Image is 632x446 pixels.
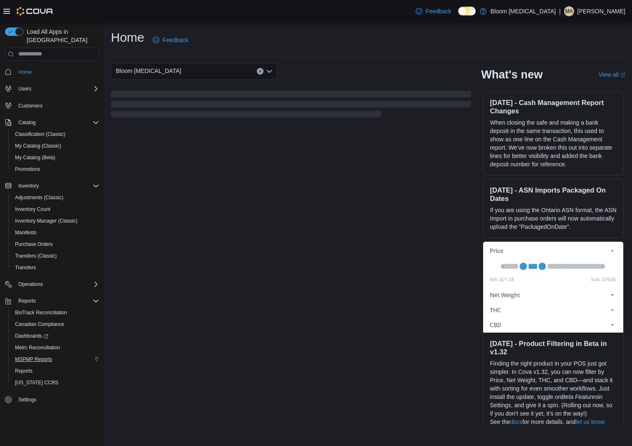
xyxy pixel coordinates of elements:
a: MSPMP Reports [12,354,55,364]
span: Adjustments (Classic) [12,193,99,203]
span: Promotions [12,164,99,174]
span: Classification (Classic) [12,129,99,139]
em: Beta Features [562,393,598,400]
a: Dashboards [12,331,52,341]
button: Customers [2,100,103,112]
span: Canadian Compliance [12,319,99,329]
a: Classification (Classic) [12,129,69,139]
a: Customers [15,101,46,111]
span: Settings [15,394,99,405]
img: Cova [17,7,54,15]
h3: [DATE] - ASN Imports Packaged On Dates [490,186,617,203]
a: BioTrack Reconciliation [12,308,70,318]
button: BioTrack Reconciliation [8,307,103,318]
span: Users [15,84,99,94]
span: MSPMP Reports [15,356,52,363]
span: Inventory Count [12,204,99,214]
span: MSPMP Reports [12,354,99,364]
button: Classification (Classic) [8,128,103,140]
a: Canadian Compliance [12,319,68,329]
a: Adjustments (Classic) [12,193,67,203]
button: Settings [2,393,103,406]
span: Inventory [18,183,39,189]
span: My Catalog (Beta) [12,153,99,163]
a: let us know what you think [490,418,605,433]
a: My Catalog (Classic) [12,141,65,151]
a: Home [15,67,35,77]
p: Finding the right product in your POS just got simpler. In Cova v1.32, you can now filter by Pric... [490,359,617,418]
a: Feedback [412,3,454,20]
span: MA [565,6,573,16]
button: Inventory Count [8,203,103,215]
span: Inventory Count [15,206,50,213]
span: Dashboards [15,333,48,339]
span: Transfers (Classic) [12,251,99,261]
p: | [559,6,561,16]
button: Inventory Manager (Classic) [8,215,103,227]
span: BioTrack Reconciliation [12,308,99,318]
button: Operations [2,278,103,290]
a: Feedback [149,32,191,48]
span: Adjustments (Classic) [15,194,63,201]
button: My Catalog (Classic) [8,140,103,152]
p: [PERSON_NAME] [577,6,625,16]
button: Manifests [8,227,103,238]
button: Purchase Orders [8,238,103,250]
button: Catalog [2,117,103,128]
span: Dashboards [12,331,99,341]
span: Catalog [15,118,99,128]
p: See the for more details, and after you’ve given it a try. [490,418,617,434]
span: My Catalog (Classic) [15,143,61,149]
span: Catalog [18,119,35,126]
span: Transfers [15,264,36,271]
button: Users [2,83,103,95]
p: When closing the safe and making a bank deposit in the same transaction, this used to show as one... [490,118,617,168]
span: Purchase Orders [12,239,99,249]
a: Reports [12,366,36,376]
button: Catalog [15,118,39,128]
a: Settings [15,395,40,405]
button: Operations [15,279,46,289]
button: Canadian Compliance [8,318,103,330]
a: View allExternal link [599,71,625,78]
input: Dark Mode [458,7,476,15]
span: Transfers [12,263,99,273]
h3: [DATE] - Product Filtering in Beta in v1.32 [490,339,617,356]
a: Dashboards [8,330,103,342]
span: Operations [18,281,43,288]
span: Purchase Orders [15,241,53,248]
a: Manifests [12,228,40,238]
a: Purchase Orders [12,239,56,249]
span: Feedback [163,36,188,44]
a: Inventory Count [12,204,54,214]
a: Transfers [12,263,39,273]
span: Loading [111,93,471,119]
span: Home [18,69,32,75]
span: Bloom [MEDICAL_DATA] [116,66,181,76]
span: Users [18,85,31,92]
span: Washington CCRS [12,378,99,388]
button: [US_STATE] CCRS [8,377,103,388]
p: Bloom [MEDICAL_DATA] [491,6,556,16]
span: Promotions [15,166,40,173]
a: Inventory Manager (Classic) [12,216,81,226]
span: Manifests [12,228,99,238]
span: Reports [12,366,99,376]
span: Inventory Manager (Classic) [12,216,99,226]
span: Transfers (Classic) [15,253,57,259]
span: My Catalog (Beta) [15,154,55,161]
span: Manifests [15,229,36,236]
span: Settings [18,396,36,403]
span: Feedback [426,7,451,15]
span: My Catalog (Classic) [12,141,99,151]
h1: Home [111,29,144,46]
span: Load All Apps in [GEOGRAPHIC_DATA] [23,28,99,44]
button: Open list of options [266,68,273,75]
span: Canadian Compliance [15,321,64,328]
button: Inventory [15,181,42,191]
div: Mohammed Alqadhi [564,6,574,16]
span: Inventory Manager (Classic) [15,218,78,224]
h3: [DATE] - Cash Management Report Changes [490,98,617,115]
span: Customers [15,100,99,111]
